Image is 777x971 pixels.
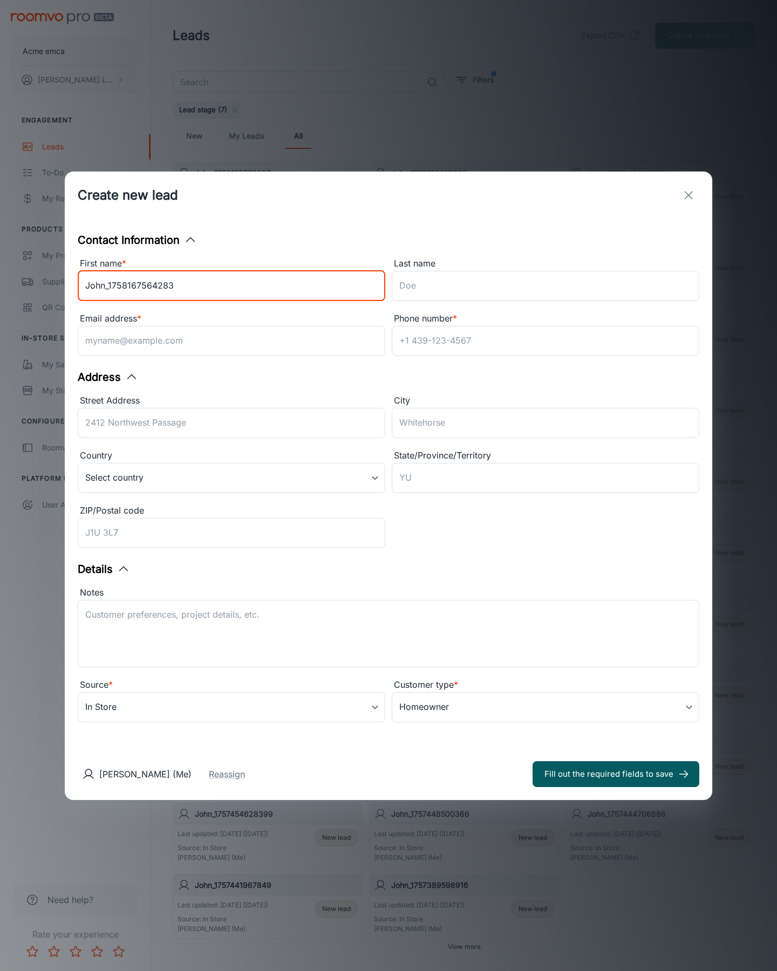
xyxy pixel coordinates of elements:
[78,312,385,326] div: Email address
[78,692,385,722] div: In Store
[78,394,385,408] div: Street Address
[209,768,245,781] button: Reassign
[392,257,699,271] div: Last name
[392,463,699,493] input: YU
[78,232,197,248] button: Contact Information
[392,271,699,301] input: Doe
[392,326,699,356] input: +1 439-123-4567
[78,518,385,548] input: J1U 3L7
[78,561,130,577] button: Details
[78,271,385,301] input: John
[78,463,385,493] div: Select country
[78,449,385,463] div: Country
[533,761,699,787] button: Fill out the required fields to save
[392,312,699,326] div: Phone number
[78,369,138,385] button: Address
[78,326,385,356] input: myname@example.com
[392,449,699,463] div: State/Province/Territory
[78,678,385,692] div: Source
[78,504,385,518] div: ZIP/Postal code
[78,257,385,271] div: First name
[78,408,385,438] input: 2412 Northwest Passage
[392,678,699,692] div: Customer type
[78,186,178,205] h1: Create new lead
[392,692,699,722] div: Homeowner
[678,184,699,206] button: exit
[78,586,699,600] div: Notes
[392,394,699,408] div: City
[392,408,699,438] input: Whitehorse
[99,768,192,781] p: [PERSON_NAME] (Me)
